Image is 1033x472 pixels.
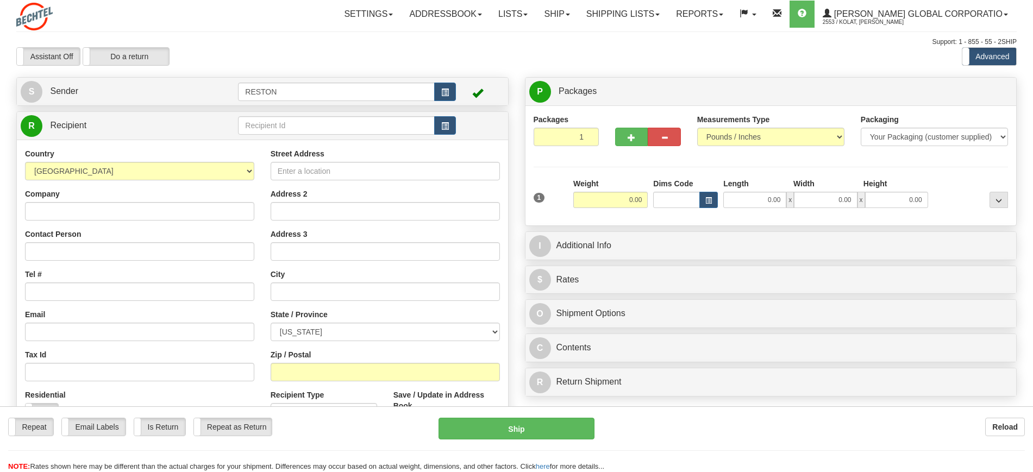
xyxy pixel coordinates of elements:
span: [PERSON_NAME] Global Corporatio [831,9,1003,18]
b: Reload [992,423,1018,431]
label: Advanced [962,48,1016,65]
a: [PERSON_NAME] Global Corporatio 2553 / Kolat, [PERSON_NAME] [815,1,1016,28]
span: S [21,81,42,103]
label: No [26,404,58,421]
label: State / Province [271,309,328,320]
span: Recipient [50,121,86,130]
label: Do a return [83,48,169,65]
label: City [271,269,285,280]
label: Company [25,188,60,199]
label: Width [793,178,815,189]
span: x [786,192,794,208]
button: Reload [985,418,1025,436]
label: Email Labels [62,418,126,436]
a: RReturn Shipment [529,371,1013,393]
label: Repeat [9,418,53,436]
a: Lists [490,1,536,28]
label: Is Return [134,418,185,436]
span: Sender [50,86,78,96]
a: S Sender [21,80,238,103]
label: Tel # [25,269,42,280]
label: Dims Code [653,178,693,189]
label: Zip / Postal [271,349,311,360]
label: Measurements Type [697,114,770,125]
label: Address 2 [271,188,308,199]
label: Assistant Off [17,48,80,65]
label: Weight [573,178,598,189]
label: Contact Person [25,229,81,240]
label: Packaging [861,114,899,125]
input: Sender Id [238,83,434,101]
span: 1 [534,193,545,203]
input: Recipient Id [238,116,434,135]
a: Reports [668,1,731,28]
span: $ [529,269,551,291]
label: Email [25,309,45,320]
div: Support: 1 - 855 - 55 - 2SHIP [16,37,1017,47]
span: O [529,303,551,325]
img: logo2553.jpg [16,3,53,30]
a: Addressbook [401,1,490,28]
a: Ship [536,1,578,28]
a: here [536,462,550,470]
a: $Rates [529,269,1013,291]
label: Packages [534,114,569,125]
label: Height [863,178,887,189]
a: Shipping lists [578,1,668,28]
a: OShipment Options [529,303,1013,325]
div: ... [990,192,1008,208]
span: 2553 / Kolat, [PERSON_NAME] [823,17,904,28]
a: IAdditional Info [529,235,1013,257]
span: NOTE: [8,462,30,470]
span: Packages [559,86,597,96]
button: Ship [439,418,594,439]
span: R [529,372,551,393]
label: Street Address [271,148,324,159]
label: Residential [25,389,66,400]
label: Recipient Type [271,389,324,400]
a: P Packages [529,80,1013,103]
label: Country [25,148,54,159]
a: Settings [336,1,401,28]
span: I [529,235,551,257]
label: Save / Update in Address Book [393,389,500,411]
span: P [529,81,551,103]
a: R Recipient [21,115,214,137]
a: CContents [529,337,1013,359]
input: Enter a location [271,162,500,180]
span: C [529,337,551,359]
label: Tax Id [25,349,46,360]
label: Address 3 [271,229,308,240]
label: Repeat as Return [194,418,272,436]
label: Length [723,178,749,189]
span: R [21,115,42,137]
span: x [857,192,865,208]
